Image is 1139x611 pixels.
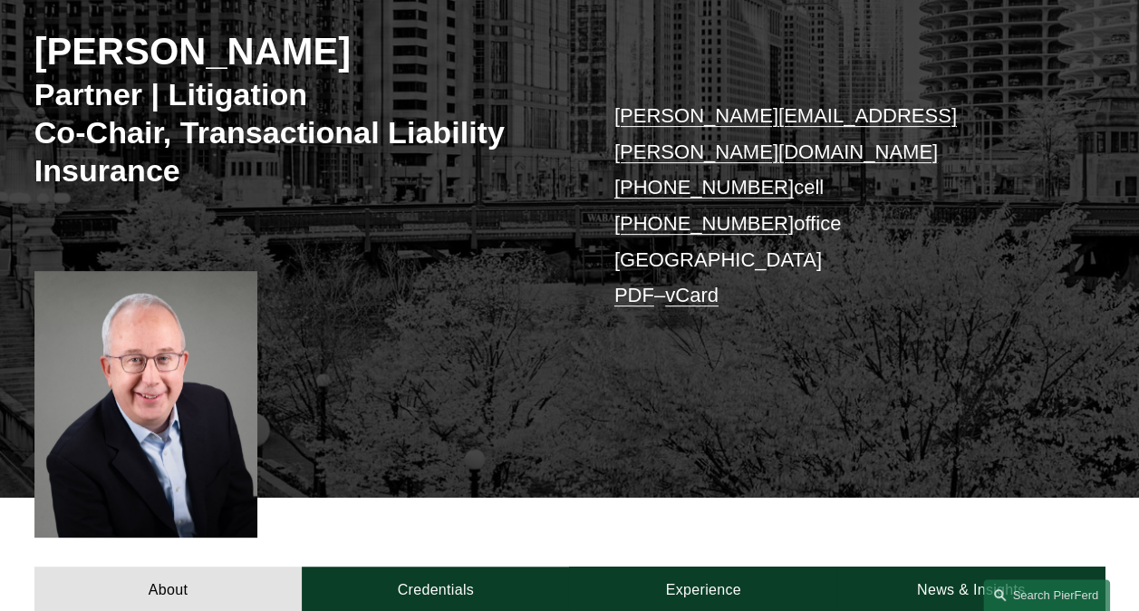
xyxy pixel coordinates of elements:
h3: Partner | Litigation Co-Chair, Transactional Liability Insurance [34,75,570,190]
a: PDF [614,284,654,306]
a: [PERSON_NAME][EMAIL_ADDRESS][PERSON_NAME][DOMAIN_NAME] [614,104,957,163]
a: [PHONE_NUMBER] [614,212,794,235]
p: cell office [GEOGRAPHIC_DATA] – [614,98,1060,314]
a: vCard [665,284,719,306]
a: Search this site [983,579,1110,611]
h2: [PERSON_NAME] [34,29,570,74]
a: [PHONE_NUMBER] [614,176,794,199]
